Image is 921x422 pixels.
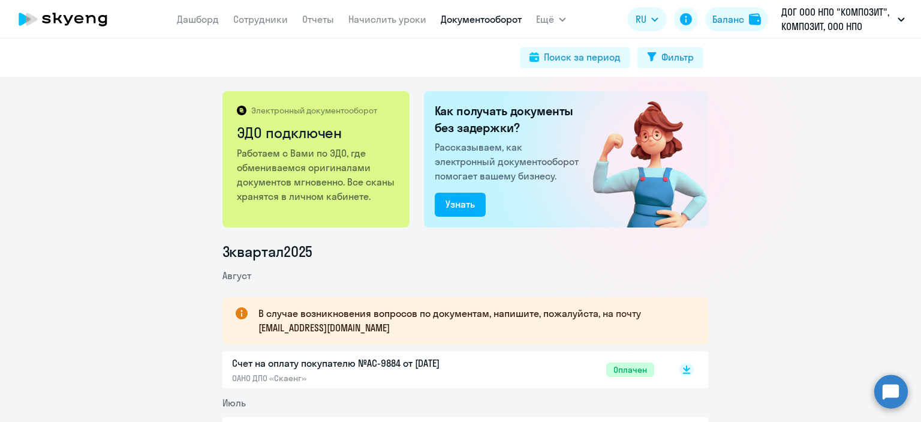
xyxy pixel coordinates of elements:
button: Узнать [435,193,486,217]
button: RU [627,7,667,31]
p: Электронный документооборот [251,105,377,116]
a: Документооборот [441,13,522,25]
button: ДОГ ООО НПО "КОМПОЗИТ", КОМПОЗИТ, ООО НПО [775,5,911,34]
a: Дашборд [177,13,219,25]
h2: Как получать документы без задержки? [435,103,583,136]
span: Август [222,270,251,282]
button: Фильтр [637,47,703,68]
li: 3 квартал 2025 [222,242,708,261]
div: Баланс [712,12,744,26]
button: Ещё [536,7,566,31]
a: Сотрудники [233,13,288,25]
button: Балансbalance [705,7,768,31]
div: Узнать [446,197,475,211]
button: Поиск за период [520,47,630,68]
p: В случае возникновения вопросов по документам, напишите, пожалуйста, на почту [EMAIL_ADDRESS][DOM... [258,306,687,335]
p: ОАНО ДПО «Скаенг» [232,373,484,384]
img: connected [573,91,708,228]
a: Начислить уроки [348,13,426,25]
a: Отчеты [302,13,334,25]
span: Оплачен [606,363,654,377]
h2: ЭДО подключен [237,123,397,142]
a: Счет на оплату покупателю №AC-9884 от [DATE]ОАНО ДПО «Скаенг»Оплачен [232,356,654,384]
img: balance [749,13,761,25]
p: Счет на оплату покупателю №AC-9884 от [DATE] [232,356,484,370]
div: Фильтр [661,50,694,64]
p: Рассказываем, как электронный документооборот помогает вашему бизнесу. [435,140,583,183]
p: ДОГ ООО НПО "КОМПОЗИТ", КОМПОЗИТ, ООО НПО [781,5,893,34]
p: Работаем с Вами по ЭДО, где обмениваемся оригиналами документов мгновенно. Все сканы хранятся в л... [237,146,397,203]
span: RU [636,12,646,26]
span: Июль [222,397,246,409]
div: Поиск за период [544,50,621,64]
span: Ещё [536,12,554,26]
